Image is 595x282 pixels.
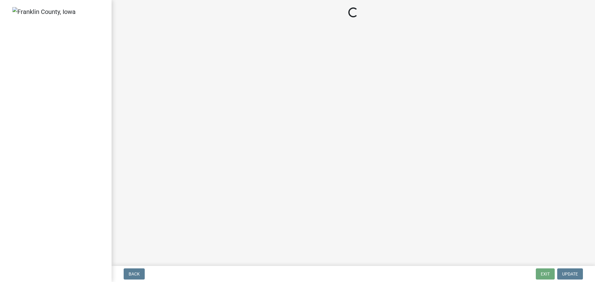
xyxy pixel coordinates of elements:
[124,268,145,280] button: Back
[562,271,578,276] span: Update
[557,268,583,280] button: Update
[129,271,140,276] span: Back
[536,268,555,280] button: Exit
[12,7,76,16] img: Franklin County, Iowa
